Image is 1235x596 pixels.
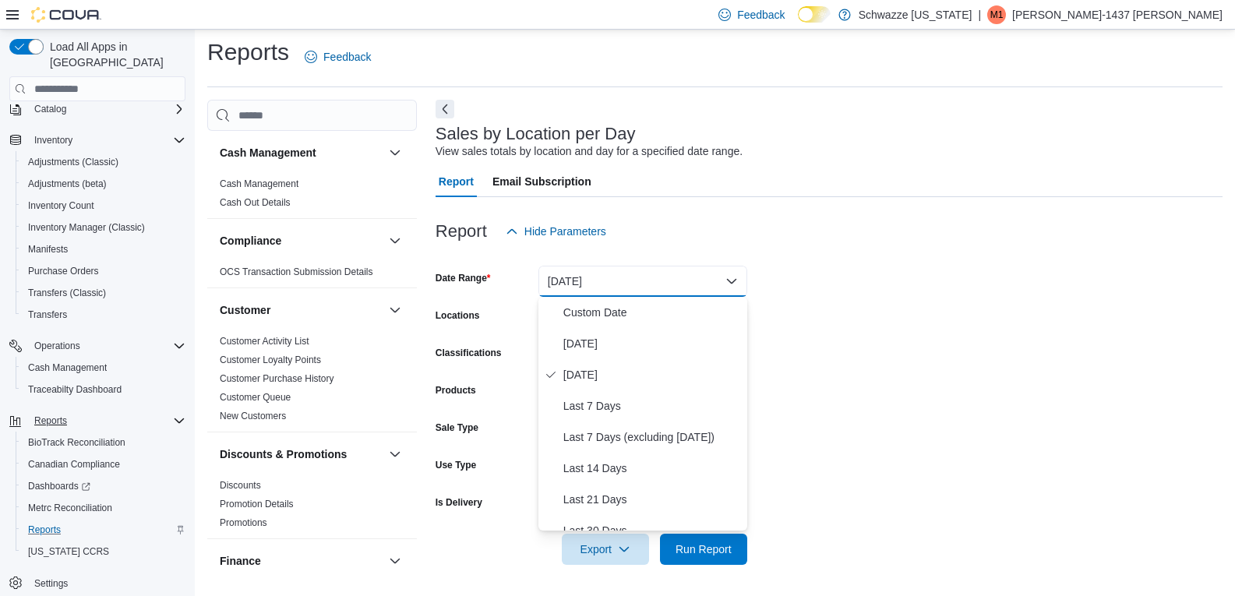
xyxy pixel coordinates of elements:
[22,284,185,302] span: Transfers (Classic)
[220,372,334,385] span: Customer Purchase History
[28,436,125,449] span: BioTrack Reconciliation
[220,517,267,529] span: Promotions
[3,410,192,432] button: Reports
[31,7,101,23] img: Cova
[22,262,105,280] a: Purchase Orders
[676,541,732,557] span: Run Report
[978,5,981,24] p: |
[28,156,118,168] span: Adjustments (Classic)
[28,243,68,256] span: Manifests
[22,433,185,452] span: BioTrack Reconciliation
[16,379,192,400] button: Traceabilty Dashboard
[436,421,478,434] label: Sale Type
[16,519,192,541] button: Reports
[3,572,192,594] button: Settings
[3,335,192,357] button: Operations
[499,216,612,247] button: Hide Parameters
[16,282,192,304] button: Transfers (Classic)
[436,143,743,160] div: View sales totals by location and day for a specified date range.
[220,354,321,365] a: Customer Loyalty Points
[22,433,132,452] a: BioTrack Reconciliation
[22,153,185,171] span: Adjustments (Classic)
[22,305,185,324] span: Transfers
[220,480,261,491] a: Discounts
[28,100,72,118] button: Catalog
[28,458,120,471] span: Canadian Compliance
[22,175,113,193] a: Adjustments (beta)
[22,196,101,215] a: Inventory Count
[16,541,192,562] button: [US_STATE] CCRS
[220,392,291,403] a: Customer Queue
[22,284,112,302] a: Transfers (Classic)
[28,573,185,593] span: Settings
[436,222,487,241] h3: Report
[16,497,192,519] button: Metrc Reconciliation
[207,332,417,432] div: Customer
[220,266,373,278] span: OCS Transaction Submission Details
[16,238,192,260] button: Manifests
[28,221,145,234] span: Inventory Manager (Classic)
[439,166,474,197] span: Report
[22,520,185,539] span: Reports
[386,231,404,250] button: Compliance
[207,476,417,538] div: Discounts & Promotions
[220,553,261,569] h3: Finance
[22,380,128,399] a: Traceabilty Dashboard
[22,218,185,237] span: Inventory Manager (Classic)
[28,574,74,593] a: Settings
[28,265,99,277] span: Purchase Orders
[220,446,347,462] h3: Discounts & Promotions
[22,455,185,474] span: Canadian Compliance
[22,240,185,259] span: Manifests
[22,542,185,561] span: Washington CCRS
[859,5,972,24] p: Schwazze [US_STATE]
[563,303,741,322] span: Custom Date
[798,6,831,23] input: Dark Mode
[220,197,291,208] a: Cash Out Details
[563,490,741,509] span: Last 21 Days
[3,98,192,120] button: Catalog
[34,134,72,146] span: Inventory
[28,411,185,430] span: Reports
[34,103,66,115] span: Catalog
[16,151,192,173] button: Adjustments (Classic)
[28,524,61,536] span: Reports
[220,233,383,249] button: Compliance
[28,309,67,321] span: Transfers
[28,199,94,212] span: Inventory Count
[220,336,309,347] a: Customer Activity List
[28,131,79,150] button: Inventory
[220,553,383,569] button: Finance
[16,304,192,326] button: Transfers
[28,337,86,355] button: Operations
[34,414,67,427] span: Reports
[563,521,741,540] span: Last 30 Days
[22,358,185,377] span: Cash Management
[28,502,112,514] span: Metrc Reconciliation
[16,453,192,475] button: Canadian Compliance
[28,383,122,396] span: Traceabilty Dashboard
[220,196,291,209] span: Cash Out Details
[220,498,294,510] span: Promotion Details
[220,446,383,462] button: Discounts & Promotions
[207,37,289,68] h1: Reports
[220,266,373,277] a: OCS Transaction Submission Details
[563,334,741,353] span: [DATE]
[207,175,417,218] div: Cash Management
[28,545,109,558] span: [US_STATE] CCRS
[34,340,80,352] span: Operations
[987,5,1006,24] div: Mariah-1437 Marquez
[22,520,67,539] a: Reports
[386,301,404,319] button: Customer
[220,178,298,190] span: Cash Management
[436,384,476,397] label: Products
[28,480,90,492] span: Dashboards
[220,145,316,160] h3: Cash Management
[298,41,377,72] a: Feedback
[436,309,480,322] label: Locations
[538,297,747,531] div: Select listbox
[1012,5,1223,24] p: [PERSON_NAME]-1437 [PERSON_NAME]
[22,305,73,324] a: Transfers
[563,428,741,446] span: Last 7 Days (excluding [DATE])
